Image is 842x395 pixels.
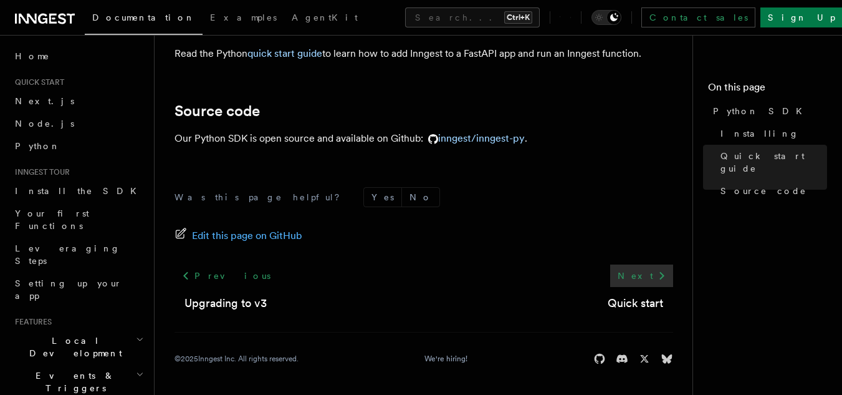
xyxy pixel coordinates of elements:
[15,50,50,62] span: Home
[85,4,203,35] a: Documentation
[15,96,74,106] span: Next.js
[15,141,60,151] span: Python
[424,354,467,364] a: We're hiring!
[210,12,277,22] span: Examples
[720,127,799,140] span: Installing
[10,180,146,202] a: Install the SDK
[175,265,277,287] a: Previous
[504,11,532,24] kbd: Ctrl+K
[10,45,146,67] a: Home
[10,237,146,272] a: Leveraging Steps
[10,272,146,307] a: Setting up your app
[715,180,827,202] a: Source code
[715,122,827,145] a: Installing
[192,227,302,245] span: Edit this page on GitHub
[175,130,673,147] p: Our Python SDK is open source and available on Github: .
[10,329,146,364] button: Local Development
[720,150,827,175] span: Quick start guide
[423,132,525,144] a: inngest/inngest-py
[720,185,806,197] span: Source code
[15,243,120,266] span: Leveraging Steps
[203,4,284,34] a: Examples
[15,119,74,129] span: Node.js
[284,4,365,34] a: AgentKit
[92,12,195,22] span: Documentation
[175,227,302,245] a: Edit this page on GitHub
[364,188,401,207] button: Yes
[591,10,621,25] button: Toggle dark mode
[610,265,673,287] a: Next
[405,7,540,27] button: Search...Ctrl+K
[247,47,322,59] a: quick start guide
[10,135,146,157] a: Python
[10,90,146,112] a: Next.js
[10,77,64,87] span: Quick start
[175,191,348,203] p: Was this page helpful?
[10,202,146,237] a: Your first Functions
[292,12,358,22] span: AgentKit
[15,208,89,231] span: Your first Functions
[15,278,122,301] span: Setting up your app
[15,186,144,196] span: Install the SDK
[10,334,136,359] span: Local Development
[608,295,663,312] a: Quick start
[184,295,267,312] a: Upgrading to v3
[708,80,827,100] h4: On this page
[175,45,673,62] p: Read the Python to learn how to add Inngest to a FastAPI app and run an Inngest function.
[402,188,439,207] button: No
[175,102,260,120] a: Source code
[641,7,755,27] a: Contact sales
[10,167,70,177] span: Inngest tour
[713,105,810,117] span: Python SDK
[10,112,146,135] a: Node.js
[715,145,827,180] a: Quick start guide
[708,100,827,122] a: Python SDK
[175,354,299,364] div: © 2025 Inngest Inc. All rights reserved.
[10,317,52,327] span: Features
[10,369,136,394] span: Events & Triggers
